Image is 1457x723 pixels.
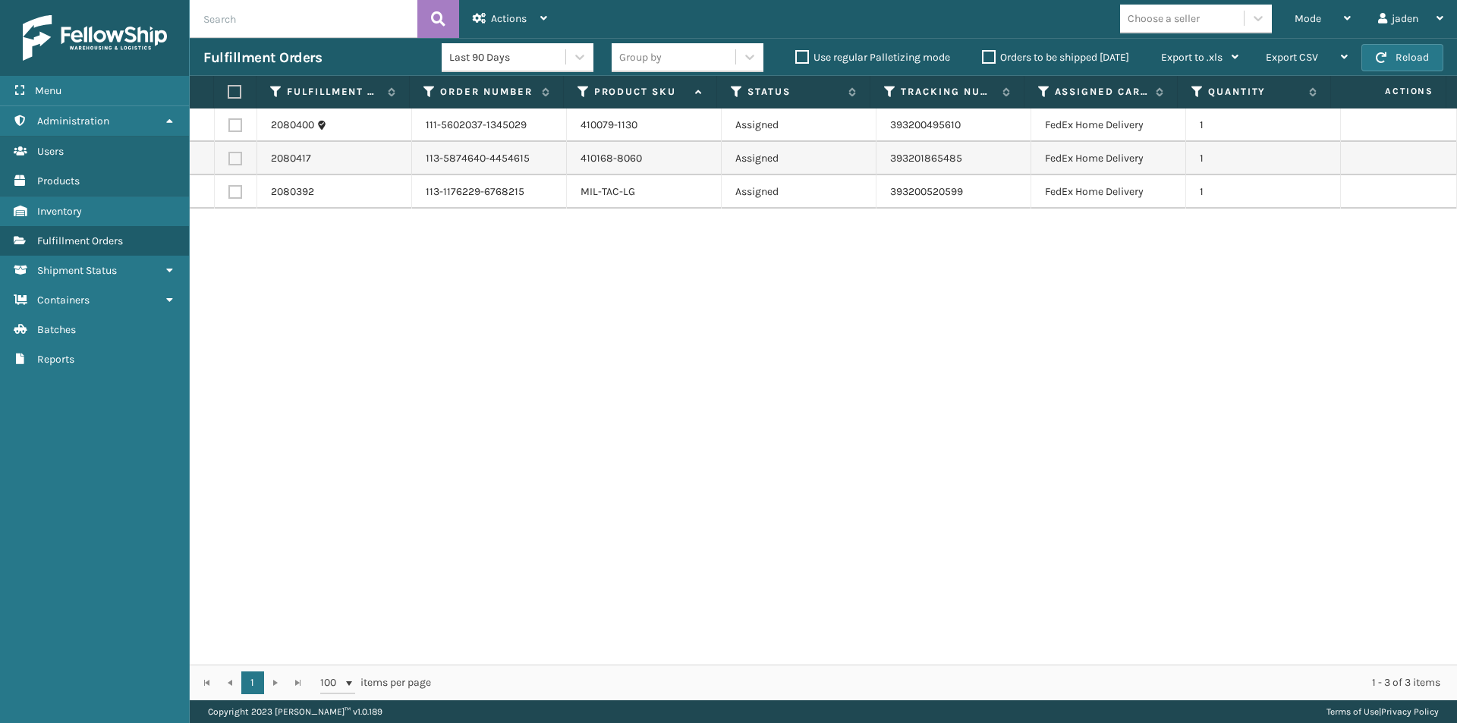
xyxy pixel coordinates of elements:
span: items per page [320,671,431,694]
div: | [1326,700,1439,723]
label: Tracking Number [901,85,994,99]
label: Orders to be shipped [DATE] [982,51,1129,64]
a: 2080392 [271,184,314,200]
td: 111-5602037-1345029 [412,108,567,142]
label: Status [747,85,841,99]
div: Last 90 Days [449,49,567,65]
span: 100 [320,675,343,690]
span: Export CSV [1266,51,1318,64]
label: Quantity [1208,85,1301,99]
td: 1 [1186,142,1341,175]
div: Group by [619,49,662,65]
span: Export to .xls [1161,51,1223,64]
button: Reload [1361,44,1443,71]
a: 410168-8060 [581,152,642,165]
span: Containers [37,294,90,306]
a: 2080417 [271,151,311,166]
span: Shipment Status [37,264,117,277]
td: Assigned [722,108,876,142]
a: 393200520599 [890,185,963,198]
label: Fulfillment Order Id [287,85,380,99]
h3: Fulfillment Orders [203,49,322,67]
a: MIL-TAC-LG [581,185,635,198]
img: logo [23,15,167,61]
td: FedEx Home Delivery [1031,142,1186,175]
a: 393200495610 [890,118,961,131]
span: Inventory [37,205,82,218]
a: 393201865485 [890,152,962,165]
span: Batches [37,323,76,336]
td: FedEx Home Delivery [1031,175,1186,209]
span: Menu [35,84,61,97]
label: Order Number [440,85,533,99]
a: Privacy Policy [1381,706,1439,717]
span: Actions [491,12,527,25]
span: Users [37,145,64,158]
td: Assigned [722,142,876,175]
div: 1 - 3 of 3 items [452,675,1440,690]
td: 1 [1186,108,1341,142]
td: Assigned [722,175,876,209]
a: Terms of Use [1326,706,1379,717]
div: Choose a seller [1128,11,1200,27]
a: 410079-1130 [581,118,637,131]
td: FedEx Home Delivery [1031,108,1186,142]
span: Reports [37,353,74,366]
a: 2080400 [271,118,314,133]
span: Administration [37,115,109,127]
span: Actions [1336,79,1443,104]
td: 113-5874640-4454615 [412,142,567,175]
label: Product SKU [594,85,688,99]
a: 1 [241,671,264,694]
span: Products [37,174,80,187]
p: Copyright 2023 [PERSON_NAME]™ v 1.0.189 [208,700,382,723]
td: 113-1176229-6768215 [412,175,567,209]
td: 1 [1186,175,1341,209]
label: Use regular Palletizing mode [795,51,950,64]
span: Fulfillment Orders [37,234,123,247]
span: Mode [1295,12,1321,25]
label: Assigned Carrier Service [1055,85,1148,99]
